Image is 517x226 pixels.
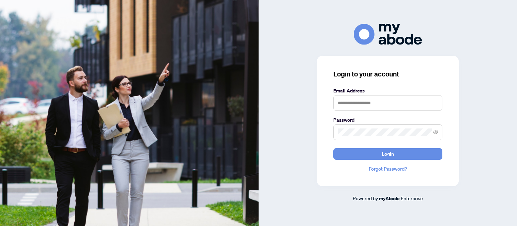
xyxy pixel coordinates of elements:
h3: Login to your account [333,69,442,79]
a: Forgot Password? [333,165,442,173]
button: Login [333,148,442,160]
label: Password [333,116,442,124]
span: Enterprise [401,195,423,201]
span: eye-invisible [433,130,438,135]
label: Email Address [333,87,442,94]
span: Login [382,149,394,159]
a: myAbode [379,195,400,202]
img: ma-logo [354,24,422,45]
span: Powered by [353,195,378,201]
